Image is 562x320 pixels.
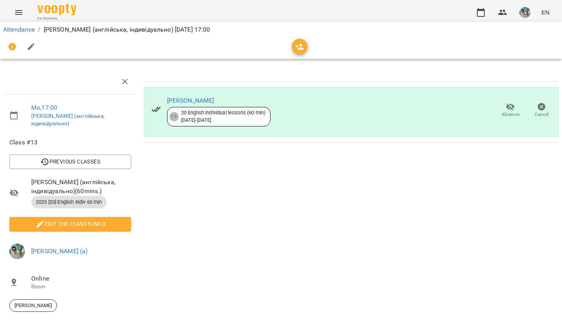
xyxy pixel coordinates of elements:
a: Mo , 17:00 [31,104,57,111]
p: Room [31,283,131,291]
a: [PERSON_NAME] (а) [31,247,88,255]
button: EN [538,5,553,20]
nav: breadcrumb [3,25,559,34]
li: / [38,25,40,34]
span: Absence [502,111,519,118]
button: Absence [495,100,526,121]
a: [PERSON_NAME] (англійська, індивідуально) [31,113,105,127]
a: [PERSON_NAME] [167,97,214,104]
p: [PERSON_NAME] (англійська, індивідуально) [DATE] 17:00 [44,25,210,34]
span: Online [31,274,131,283]
a: Attendance [3,26,35,33]
span: For Business [37,16,76,21]
button: Edit the class's Info [9,217,131,231]
div: 13 [169,112,179,121]
button: Menu [9,3,28,22]
span: Previous Classes [16,157,125,166]
span: EN [541,8,550,16]
button: Cancel [526,100,557,121]
img: 744843a61c413a071730a266d875f08e.JPG [519,7,530,18]
img: 744843a61c413a071730a266d875f08e.JPG [9,244,25,259]
span: Class #13 [9,138,131,147]
div: 20 English individual lessons (60 min) [DATE] - [DATE] [181,109,266,124]
img: Voopty Logo [37,4,76,15]
span: Edit the class's Info [16,219,125,229]
span: 2025 [20] English Indiv 60 min [31,199,107,206]
div: [PERSON_NAME] [9,299,57,312]
button: Previous Classes [9,155,131,169]
span: Cancel [535,111,549,118]
span: [PERSON_NAME] [10,302,57,309]
span: [PERSON_NAME] (англійська, індивідуально) ( 60 mins. ) [31,178,131,196]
